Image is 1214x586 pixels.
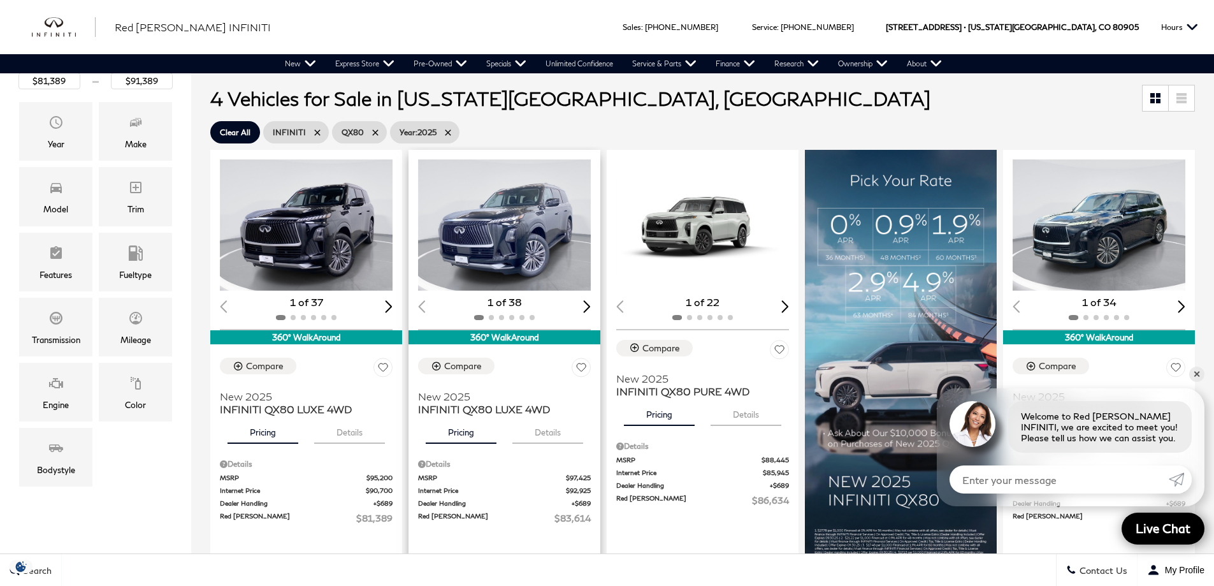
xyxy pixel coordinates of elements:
a: Research [765,54,828,73]
a: New 2025INFINITI QX80 LUXE 4WD [418,382,591,416]
span: $97,425 [566,473,591,483]
span: $85,945 [763,468,789,478]
div: Compare [1039,360,1076,372]
div: 1 of 37 [220,295,393,309]
span: MSRP [220,473,366,483]
a: Dealer Handling $689 [220,499,393,508]
span: Red [PERSON_NAME] [616,494,752,507]
span: Features [48,242,64,268]
span: Contact Us [1076,565,1127,576]
div: 1 of 34 [1013,295,1185,309]
span: INFINITI QX80 LUXE 4WD [220,403,383,416]
button: pricing tab [426,416,496,444]
button: details tab [314,416,385,444]
span: Trim [128,177,143,202]
div: Pricing Details - INFINITI QX80 LUXE 4WD [418,458,591,470]
img: Agent profile photo [950,401,995,447]
span: Color [128,372,143,398]
button: Compare Vehicle [418,358,495,374]
div: Compare [642,342,680,354]
span: Dealer Handling [220,499,373,508]
span: Sales [623,22,641,32]
div: Year [48,137,64,151]
span: Engine [48,372,64,398]
a: Red [PERSON_NAME] $83,614 [418,511,591,525]
span: MSRP [616,455,762,465]
span: Transmission [48,307,64,333]
div: Compare [246,360,284,372]
a: Finance [706,54,765,73]
a: Submit [1169,465,1192,494]
div: Fueltype [119,268,152,282]
a: infiniti [32,17,96,38]
div: Transmission [32,333,80,347]
img: 2025 INFINITI QX80 LUXE 4WD 1 [1013,159,1187,291]
button: details tab [512,416,583,444]
img: INFINITI [32,17,96,38]
a: Internet Price $90,700 [220,486,393,495]
span: : [641,22,643,32]
button: Compare Vehicle [220,358,296,374]
span: INFINITI QX80 LUXE 4WD [418,403,581,416]
div: Next slide [781,300,789,312]
a: New 2025INFINITI QX80 LUXE 4WD [220,382,393,416]
span: $95,200 [366,473,393,483]
a: New 2025INFINITI QX80 LUXE 4WD [1013,382,1185,416]
span: Live Chat [1129,520,1197,536]
div: MakeMake [99,102,172,161]
span: $689 [572,499,591,508]
span: Red [PERSON_NAME] INFINITI [115,21,271,33]
div: 360° WalkAround [1003,330,1195,344]
a: MSRP $95,200 [220,473,393,483]
button: Compare Vehicle [1013,358,1089,374]
div: Next slide [1178,300,1185,312]
a: MSRP $97,425 [418,473,591,483]
button: Save Vehicle [1166,358,1185,381]
div: ModelModel [19,167,92,226]
span: Internet Price [418,486,566,495]
div: Next slide [385,300,393,312]
a: Red [PERSON_NAME] $86,634 [616,494,789,507]
a: New [275,54,326,73]
div: 1 of 38 [418,295,591,309]
span: Bodystyle [48,437,64,463]
div: YearYear [19,102,92,161]
a: Specials [477,54,536,73]
span: Year [48,112,64,137]
div: BodystyleBodystyle [19,428,92,487]
span: $86,634 [752,494,789,507]
nav: Main Navigation [275,54,951,73]
span: $81,389 [356,511,393,525]
a: [PHONE_NUMBER] [781,22,854,32]
img: Opt-Out Icon [6,560,36,573]
a: Red [PERSON_NAME] INFINITI [115,20,271,35]
a: Ownership [828,54,897,73]
span: Dealer Handling [616,481,770,490]
a: About [897,54,951,73]
a: Unlimited Confidence [536,54,623,73]
a: Dealer Handling $689 [418,499,591,508]
div: EngineEngine [19,363,92,421]
div: Model [43,202,68,216]
span: : [777,22,779,32]
a: Express Store [326,54,404,73]
div: Make [125,137,147,151]
span: QX80 [342,124,364,140]
div: Features [40,268,72,282]
div: 1 / 2 [616,159,791,291]
div: Welcome to Red [PERSON_NAME] INFINITI, we are excited to meet you! Please tell us how we can assi... [1008,401,1192,453]
div: FueltypeFueltype [99,233,172,291]
div: MileageMileage [99,298,172,356]
a: Internet Price $92,925 [418,486,591,495]
span: Red [PERSON_NAME] [1013,511,1149,525]
span: 4 Vehicles for Sale in [US_STATE][GEOGRAPHIC_DATA], [GEOGRAPHIC_DATA] [210,87,930,110]
span: Search [20,565,52,576]
span: INFINITI QX80 PURE 4WD [616,385,779,398]
a: Pre-Owned [404,54,477,73]
span: Red [PERSON_NAME] [220,511,356,525]
span: $91,389 [1149,511,1185,525]
button: Save Vehicle [373,358,393,381]
div: ColorColor [99,363,172,421]
a: Internet Price $85,945 [616,468,789,478]
a: Dealer Handling $689 [616,481,789,490]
